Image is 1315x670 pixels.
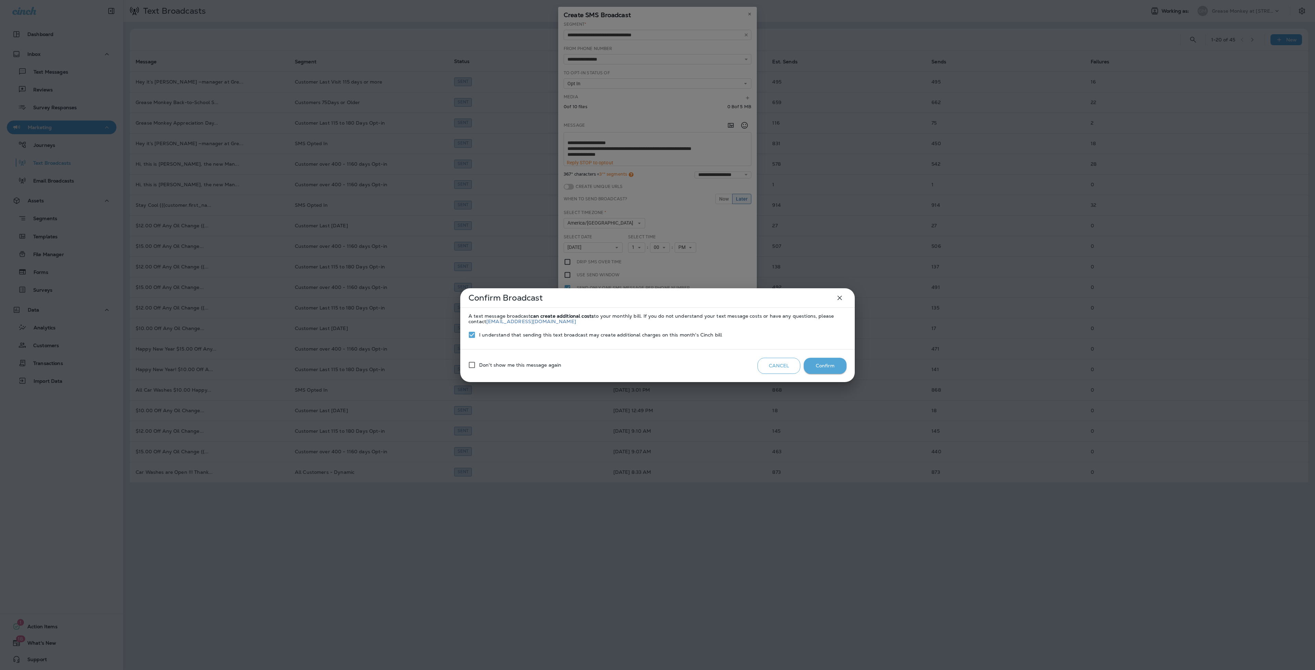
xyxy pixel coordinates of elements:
[486,318,576,325] a: [EMAIL_ADDRESS][DOMAIN_NAME]
[833,291,847,305] button: close
[757,358,800,374] button: Cancel
[468,313,847,324] p: A text message broadcast to your monthly bill. If you do not understand your text message costs o...
[804,358,847,374] button: Confirm
[479,332,722,338] span: I understand that sending this text broadcast may create additional charges on this month's Cinch...
[479,362,561,368] span: Don't show me this message again
[530,313,594,319] strong: can create additional costs
[468,295,543,301] p: Confirm Broadcast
